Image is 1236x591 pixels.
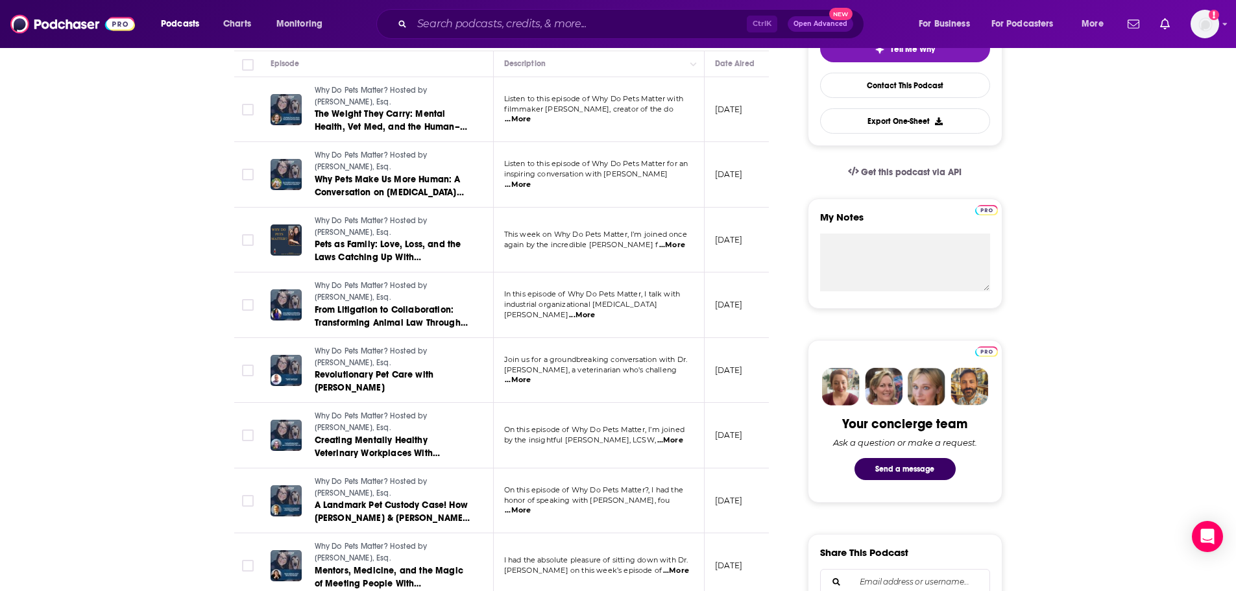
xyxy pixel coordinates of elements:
button: Column Actions [686,56,701,72]
img: Podchaser - Follow, Share and Rate Podcasts [10,12,135,36]
button: Export One-Sheet [820,108,990,134]
a: Show notifications dropdown [1122,13,1145,35]
a: The Weight They Carry: Mental Health, Vet Med, and the Human–Animal Bond with [PERSON_NAME] [315,108,470,134]
span: industrial organizational [MEDICAL_DATA] [PERSON_NAME] [504,300,658,319]
div: Search podcasts, credits, & more... [389,9,877,39]
span: Open Advanced [794,21,847,27]
div: Episode [271,56,300,71]
div: Description [504,56,546,71]
a: Why Do Pets Matter? Hosted by [PERSON_NAME], Esq. [315,280,470,303]
img: Jules Profile [908,368,945,405]
span: For Business [919,15,970,33]
span: by the insightful [PERSON_NAME], LCSW, [504,435,657,444]
span: Listen to this episode of Why Do Pets Matter with [504,94,683,103]
span: Toggle select row [242,429,254,441]
a: Pets as Family: Love, Loss, and the Laws Catching Up With [PERSON_NAME] [315,238,470,264]
button: open menu [152,14,216,34]
span: ...More [569,310,595,320]
div: Ask a question or make a request. [833,437,977,448]
span: Why Do Pets Matter? Hosted by [PERSON_NAME], Esq. [315,216,428,237]
span: Podcasts [161,15,199,33]
a: Why Pets Make Us More Human: A Conversation on [MEDICAL_DATA] with [PERSON_NAME] [315,173,470,199]
span: I had the absolute pleasure of sitting down with Dr. [504,555,688,564]
button: open menu [910,14,986,34]
button: open menu [983,14,1072,34]
span: More [1082,15,1104,33]
span: Why Do Pets Matter? Hosted by [PERSON_NAME], Esq. [315,542,428,562]
span: On this episode of Why Do Pets Matter?, I had the [504,485,683,494]
img: Sydney Profile [822,368,860,405]
p: [DATE] [715,169,743,180]
span: Pets as Family: Love, Loss, and the Laws Catching Up With [PERSON_NAME] [315,239,461,276]
button: open menu [267,14,339,34]
span: honor of speaking with [PERSON_NAME], fou [504,496,670,505]
span: ...More [657,435,683,446]
p: [DATE] [715,429,743,440]
span: inspiring conversation with [PERSON_NAME] [504,169,668,178]
span: Ctrl K [747,16,777,32]
button: tell me why sparkleTell Me Why [820,35,990,62]
span: On this episode of Why Do Pets Matter, I’m joined [504,425,685,434]
a: From Litigation to Collaboration: Transforming Animal Law Through Empathy [315,304,470,330]
div: Date Aired [715,56,755,71]
div: Your concierge team [842,416,967,432]
span: Toggle select row [242,365,254,376]
span: Why Do Pets Matter? Hosted by [PERSON_NAME], Esq. [315,411,428,432]
span: filmmaker [PERSON_NAME], creator of the do [504,104,673,114]
span: Why Do Pets Matter? Hosted by [PERSON_NAME], Esq. [315,477,428,498]
span: Toggle select row [242,299,254,311]
a: Why Do Pets Matter? Hosted by [PERSON_NAME], Esq. [315,215,470,238]
span: Toggle select row [242,104,254,115]
span: Why Do Pets Matter? Hosted by [PERSON_NAME], Esq. [315,346,428,367]
span: again by the incredible [PERSON_NAME] f [504,240,659,249]
a: Why Do Pets Matter? Hosted by [PERSON_NAME], Esq. [315,476,470,499]
div: Open Intercom Messenger [1192,521,1223,552]
button: Send a message [854,458,956,480]
a: Creating Mentally Healthy Veterinary Workplaces With [PERSON_NAME], LCSW, MPH [315,434,470,460]
span: New [829,8,853,20]
a: Why Do Pets Matter? Hosted by [PERSON_NAME], Esq. [315,150,470,173]
span: Why Do Pets Matter? Hosted by [PERSON_NAME], Esq. [315,151,428,171]
img: Jon Profile [951,368,988,405]
span: ...More [659,240,685,250]
a: Why Do Pets Matter? Hosted by [PERSON_NAME], Esq. [315,541,470,564]
span: ...More [505,180,531,190]
span: ...More [505,114,531,125]
span: Toggle select row [242,234,254,246]
span: Why Do Pets Matter? Hosted by [PERSON_NAME], Esq. [315,86,428,106]
span: ...More [505,505,531,516]
a: Pro website [975,344,998,357]
span: Join us for a groundbreaking conversation with Dr. [504,355,688,364]
span: Monitoring [276,15,322,33]
span: [PERSON_NAME] on this week’s episode of [504,566,662,575]
p: [DATE] [715,560,743,571]
a: Mentors, Medicine, and the Magic of Meeting People With [PERSON_NAME] [315,564,470,590]
a: Show notifications dropdown [1155,13,1175,35]
span: For Podcasters [991,15,1054,33]
a: Contact This Podcast [820,73,990,98]
svg: Add a profile image [1209,10,1219,20]
p: [DATE] [715,495,743,506]
span: This week on Why Do Pets Matter, I’m joined once [504,230,687,239]
input: Search podcasts, credits, & more... [412,14,747,34]
a: Get this podcast via API [838,156,973,188]
p: [DATE] [715,234,743,245]
span: Logged in as kristenfisher_dk [1191,10,1219,38]
a: Why Do Pets Matter? Hosted by [PERSON_NAME], Esq. [315,85,470,108]
a: Why Do Pets Matter? Hosted by [PERSON_NAME], Esq. [315,411,470,433]
label: My Notes [820,211,990,234]
span: Why Pets Make Us More Human: A Conversation on [MEDICAL_DATA] with [PERSON_NAME] [315,174,464,211]
span: Why Do Pets Matter? Hosted by [PERSON_NAME], Esq. [315,281,428,302]
span: ...More [505,375,531,385]
span: Listen to this episode of Why Do Pets Matter for an [504,159,688,168]
span: A Landmark Pet Custody Case! How [PERSON_NAME] & [PERSON_NAME] Changed Animal Law Forever [315,500,470,537]
a: A Landmark Pet Custody Case! How [PERSON_NAME] & [PERSON_NAME] Changed Animal Law Forever [315,499,470,525]
span: [PERSON_NAME], a veterinarian who's challeng [504,365,677,374]
a: Charts [215,14,259,34]
span: In this episode of Why Do Pets Matter, I talk with [504,289,681,298]
img: Barbara Profile [865,368,903,405]
img: Podchaser Pro [975,205,998,215]
span: Toggle select row [242,495,254,507]
span: Creating Mentally Healthy Veterinary Workplaces With [PERSON_NAME], LCSW, MPH [315,435,440,472]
